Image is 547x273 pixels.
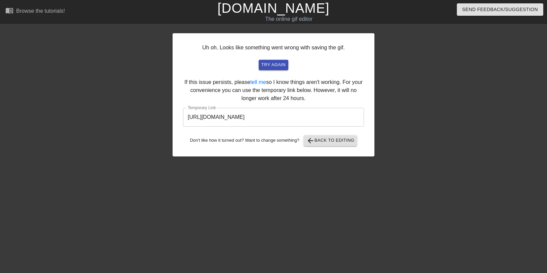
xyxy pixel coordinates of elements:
[259,60,288,70] button: try again
[462,5,538,14] span: Send Feedback/Suggestion
[217,1,329,15] a: [DOMAIN_NAME]
[5,6,13,14] span: menu_book
[306,137,315,145] span: arrow_back
[183,135,364,146] div: Don't like how it turned out? Want to change something?
[306,137,355,145] span: Back to Editing
[304,135,357,146] button: Back to Editing
[457,3,543,16] button: Send Feedback/Suggestion
[5,6,65,17] a: Browse the tutorials!
[261,61,286,69] span: try again
[186,15,392,23] div: The online gif editor
[183,108,364,127] input: bare
[250,79,266,85] a: tell me
[173,33,374,156] div: Uh oh. Looks like something went wrong with saving the gif. If this issue persists, please so I k...
[16,8,65,14] div: Browse the tutorials!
